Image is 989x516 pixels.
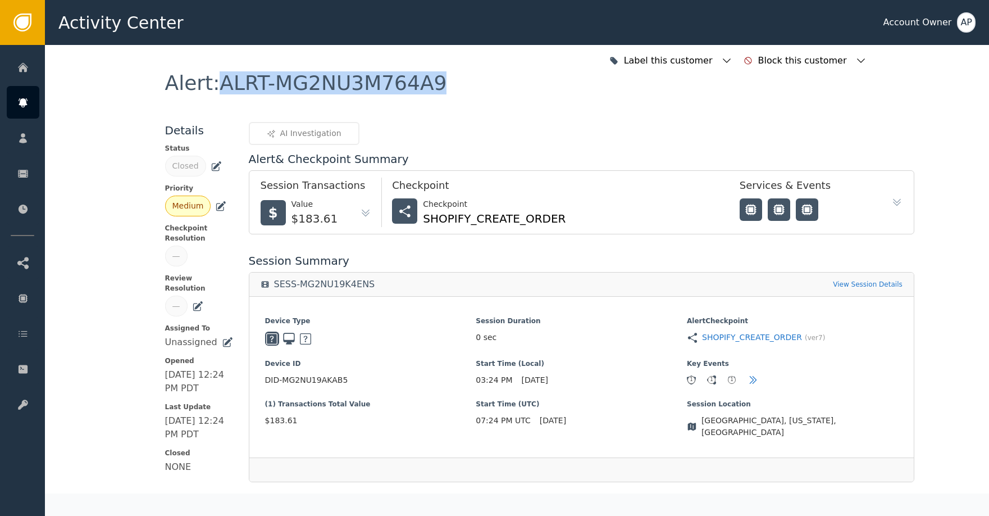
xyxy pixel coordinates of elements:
[687,399,898,409] span: Session Location
[249,252,914,269] div: Session Summary
[708,376,715,384] div: 1
[423,198,566,210] div: Checkpoint
[805,333,825,343] span: (ver 7 )
[291,198,338,210] div: Value
[165,323,233,333] span: Assigned To
[165,183,233,193] span: Priority
[172,160,199,172] div: Closed
[265,374,476,386] span: DID-MG2NU19AKAB5
[476,316,687,326] span: Session Duration
[957,12,976,33] button: AP
[165,356,233,366] span: Opened
[687,359,898,369] span: Key Events
[265,415,476,427] span: $183.61
[522,374,548,386] span: [DATE]
[728,376,736,384] div: 1
[701,415,898,438] span: [GEOGRAPHIC_DATA], [US_STATE], [GEOGRAPHIC_DATA]
[476,374,512,386] span: 03:24 PM
[476,399,687,409] span: Start Time (UTC)
[165,414,233,441] div: [DATE] 12:24 PM PDT
[165,122,233,139] div: Details
[274,279,375,290] div: SESS-MG2NU19K4ENS
[172,250,180,262] div: —
[265,399,476,409] span: (1) Transactions Total Value
[423,210,566,227] div: SHOPIFY_CREATE_ORDER
[165,336,217,349] div: Unassigned
[687,376,695,384] div: 1
[476,415,531,427] span: 07:24 PM UTC
[165,460,192,474] div: NONE
[883,16,951,29] div: Account Owner
[165,143,233,153] span: Status
[261,178,372,198] div: Session Transactions
[172,200,204,212] div: Medium
[392,178,717,198] div: Checkpoint
[291,210,338,227] div: $183.61
[268,203,278,223] span: $
[265,359,476,369] span: Device ID
[165,402,233,412] span: Last Update
[58,10,184,35] span: Activity Center
[741,48,869,73] button: Block this customer
[476,332,496,343] span: 0 sec
[607,48,735,73] button: Label this customer
[758,54,850,67] div: Block this customer
[702,332,802,343] a: SHOPIFY_CREATE_ORDER
[249,151,914,168] div: Alert & Checkpoint Summary
[265,316,476,326] span: Device Type
[165,73,447,93] div: Alert : ALRT-MG2NU3M764A9
[165,273,233,293] span: Review Resolution
[740,178,874,198] div: Services & Events
[687,316,898,326] span: Alert Checkpoint
[540,415,566,427] span: [DATE]
[833,279,903,289] a: View Session Details
[172,300,180,312] div: —
[165,448,233,458] span: Closed
[165,368,233,395] div: [DATE] 12:24 PM PDT
[165,223,233,243] span: Checkpoint Resolution
[476,359,687,369] span: Start Time (Local)
[624,54,715,67] div: Label this customer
